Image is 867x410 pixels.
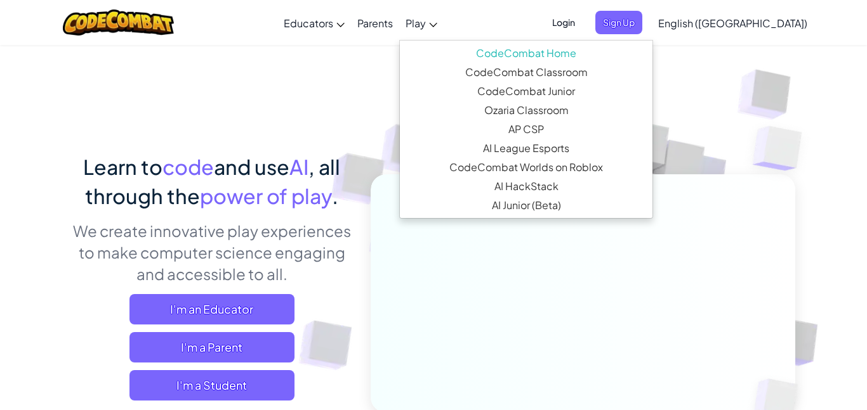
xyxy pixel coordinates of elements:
[129,294,295,324] a: I'm an Educator
[652,6,814,40] a: English ([GEOGRAPHIC_DATA])
[332,183,338,208] span: .
[400,82,652,101] a: CodeCombat JuniorOur flagship K-5 curriculum features a progression of learning levels that teach...
[400,177,652,196] a: AI HackStackThe first generative AI companion tool specifically crafted for those new to AI with ...
[400,44,652,63] a: CodeCombat HomeWith access to all 530 levels and exclusive features like pets, premium only items...
[400,120,652,139] a: AP CSPEndorsed by the College Board, our AP CSP curriculum provides game-based and turnkey tools ...
[129,370,295,400] button: I'm a Student
[400,158,652,177] a: CodeCombat Worlds on RobloxThis MMORPG teaches Lua coding and provides a real-world platform to c...
[595,11,642,34] button: Sign Up
[727,95,837,202] img: Overlap cubes
[545,11,583,34] button: Login
[284,16,333,30] span: Educators
[400,101,652,120] a: Ozaria ClassroomAn enchanting narrative coding adventure that establishes the fundamentals of com...
[406,16,426,30] span: Play
[399,6,444,40] a: Play
[162,154,214,179] span: code
[400,63,652,82] a: CodeCombat Classroom
[72,220,352,285] p: We create innovative play experiences to make computer science engaging and accessible to all.
[214,154,289,179] span: and use
[63,10,174,35] img: CodeCombat logo
[658,16,807,30] span: English ([GEOGRAPHIC_DATA])
[351,6,399,40] a: Parents
[400,139,652,158] a: AI League EsportsAn epic competitive coding esports platform that encourages creative programming...
[129,332,295,362] a: I'm a Parent
[277,6,351,40] a: Educators
[83,154,162,179] span: Learn to
[289,154,308,179] span: AI
[200,183,332,208] span: power of play
[400,196,652,215] a: AI Junior (Beta)Introduces multimodal generative AI in a simple and intuitive platform designed s...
